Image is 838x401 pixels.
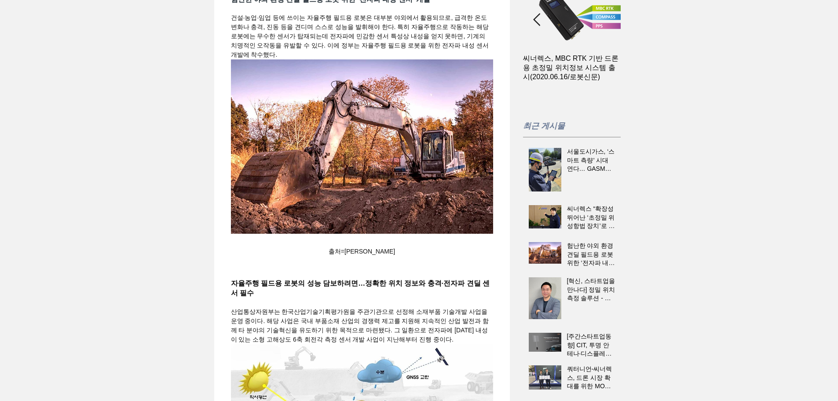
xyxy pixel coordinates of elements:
span: 자율주행 필드용 로봇의 성능 담보하려면…정확한 위치 정보와 충격·전자파 견딜 센서 필수 [231,280,490,297]
h2: 서울도시가스, ‘스마트 측량’ 시대 연다… GASMAP 기능 통합 완료 [567,147,615,173]
img: [혁신, 스타트업을 만나다] 정밀 위치측정 솔루션 - 씨너렉스 [529,277,561,319]
iframe: Wix Chat [737,363,838,401]
img: 출처=엔바토엘리먼츠 [231,59,493,234]
a: 서울도시가스, ‘스마트 측량’ 시대 연다… GASMAP 기능 통합 완료 [567,147,615,177]
img: 쿼터니언-씨너렉스, 드론 시장 확대를 위한 MOU 체결 [529,365,561,390]
span: 산업통상자원부는 한국산업기술기획평가원을 주관기관으로 선정해 소재부품 기술개발 사업을 운영 중이다. 해당 사업은 국내 부품소재 산업의 경쟁력 제고를 지원해 지속적인 산업 발전과... [231,308,489,343]
span: 건설·농업·임업 등에 쓰이는 자율주행 필드용 로봇은 대부분 야외에서 활용되므로, 급격한 온도변화나 충격, 진동 등을 견디며 스스로 성능을 발휘해야 한다. 특히 자율주행으로 작... [231,14,490,58]
h2: 쿼터니언-씨너렉스, 드론 시장 확대를 위한 MOU 체결 [567,365,615,391]
span: 최근 게시물 [523,121,565,131]
a: 씨너렉스, MBC RTK 기반 드론용 초정밀 위치정보 시스템 출시(2020.06.16/로봇신문) [523,54,621,82]
img: [주간스타트업동향] CIT, 투명 안테나·디스플레이 CES 2025 혁신상 수상 外 [529,333,561,352]
a: 씨너렉스 “확장성 뛰어난 ‘초정밀 위성항법 장치’로 자율주행 시대 맞이할 것” [567,205,615,234]
h2: [혁신, 스타트업을 만나다] 정밀 위치측정 솔루션 - 씨너렉스 [567,277,615,303]
img: 서울도시가스, ‘스마트 측량’ 시대 연다… GASMAP 기능 통합 완료 [529,148,561,191]
img: 험난한 야외 환경 견딜 필드용 로봇 위한 ‘전자파 내성 센서’ 개발 [529,242,561,264]
a: [주간스타트업동향] CIT, 투명 안테나·디스플레이 CES 2025 혁신상 수상 外 [567,332,615,362]
h2: [주간스타트업동향] CIT, 투명 안테나·디스플레이 CES 2025 혁신상 수상 外 [567,332,615,358]
img: 씨너렉스 “확장성 뛰어난 ‘초정밀 위성항법 장치’로 자율주행 시대 맞이할 것” [529,205,561,228]
h2: 씨너렉스 “확장성 뛰어난 ‘초정밀 위성항법 장치’로 자율주행 시대 맞이할 것” [567,205,615,231]
a: 쿼터니언-씨너렉스, 드론 시장 확대를 위한 MOU 체결 [567,365,615,394]
a: [혁신, 스타트업을 만나다] 정밀 위치측정 솔루션 - 씨너렉스 [567,277,615,306]
a: 험난한 야외 환경 견딜 필드용 로봇 위한 ‘전자파 내성 센서’ 개발 [567,242,615,271]
h2: 험난한 야외 환경 견딜 필드용 로봇 위한 ‘전자파 내성 센서’ 개발 [567,242,615,268]
span: 출처=[PERSON_NAME] [329,248,395,255]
